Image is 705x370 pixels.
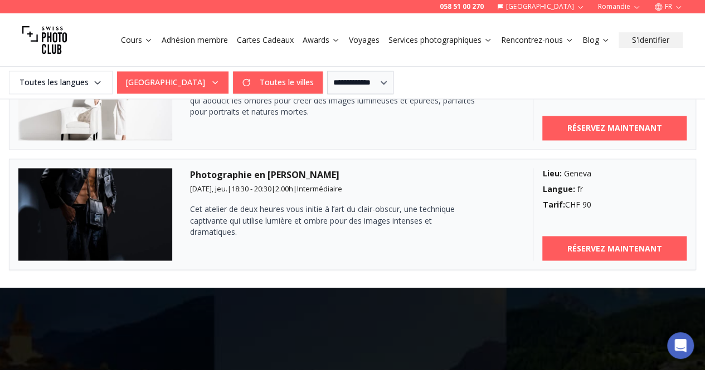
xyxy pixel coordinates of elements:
button: Toutes le villes [233,71,323,93]
a: Cartes Cadeaux [237,34,294,46]
a: 058 51 00 270 [440,2,484,11]
button: Cartes Cadeaux [232,32,298,48]
div: Geneva [542,168,687,179]
img: Swiss photo club [22,18,67,62]
span: 90 [582,199,591,210]
b: RÉSERVEZ MAINTENANT [567,243,662,254]
div: fr [542,184,687,195]
small: | | | [190,184,342,194]
a: RÉSERVEZ MAINTENANT [542,236,687,260]
button: [GEOGRAPHIC_DATA] [117,71,228,93]
button: Toutes les langues [9,71,113,94]
a: Cours [121,34,153,46]
b: Tarif : [542,199,565,210]
p: Cet atelier de deux heures vous initie à l’art du clair-obscur, une technique captivante qui util... [190,204,480,237]
b: Lieu : [542,168,561,179]
button: Rencontrez-nous [497,32,578,48]
a: Voyages [349,34,380,46]
img: Photographie en Clair-Obscur [18,168,172,260]
a: Blog [582,34,610,46]
a: Awards [303,34,340,46]
h3: Photographie en [PERSON_NAME] [190,168,516,181]
span: 2.00 h [275,184,293,194]
span: 18:30 - 20:30 [231,184,271,194]
span: [DATE], jeu. [190,184,227,194]
span: Toutes les langues [11,72,111,92]
a: Adhésion membre [162,34,228,46]
button: Cours [116,32,157,48]
button: Adhésion membre [157,32,232,48]
a: Rencontrez-nous [501,34,573,46]
button: Voyages [344,32,384,48]
button: Awards [298,32,344,48]
span: Intermédiaire [297,184,342,194]
b: RÉSERVEZ MAINTENANT [567,122,662,134]
button: Blog [578,32,614,48]
a: Services photographiques [388,34,492,46]
button: S'identifier [619,32,683,48]
p: Cet atelier de deux heures vous initie à la photographie high-key, une technique qui adoucit les ... [190,84,480,117]
button: Services photographiques [384,32,497,48]
div: Open Intercom Messenger [667,332,694,359]
div: CHF [542,199,687,210]
a: RÉSERVEZ MAINTENANT [542,116,687,140]
b: Langue : [542,184,575,194]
